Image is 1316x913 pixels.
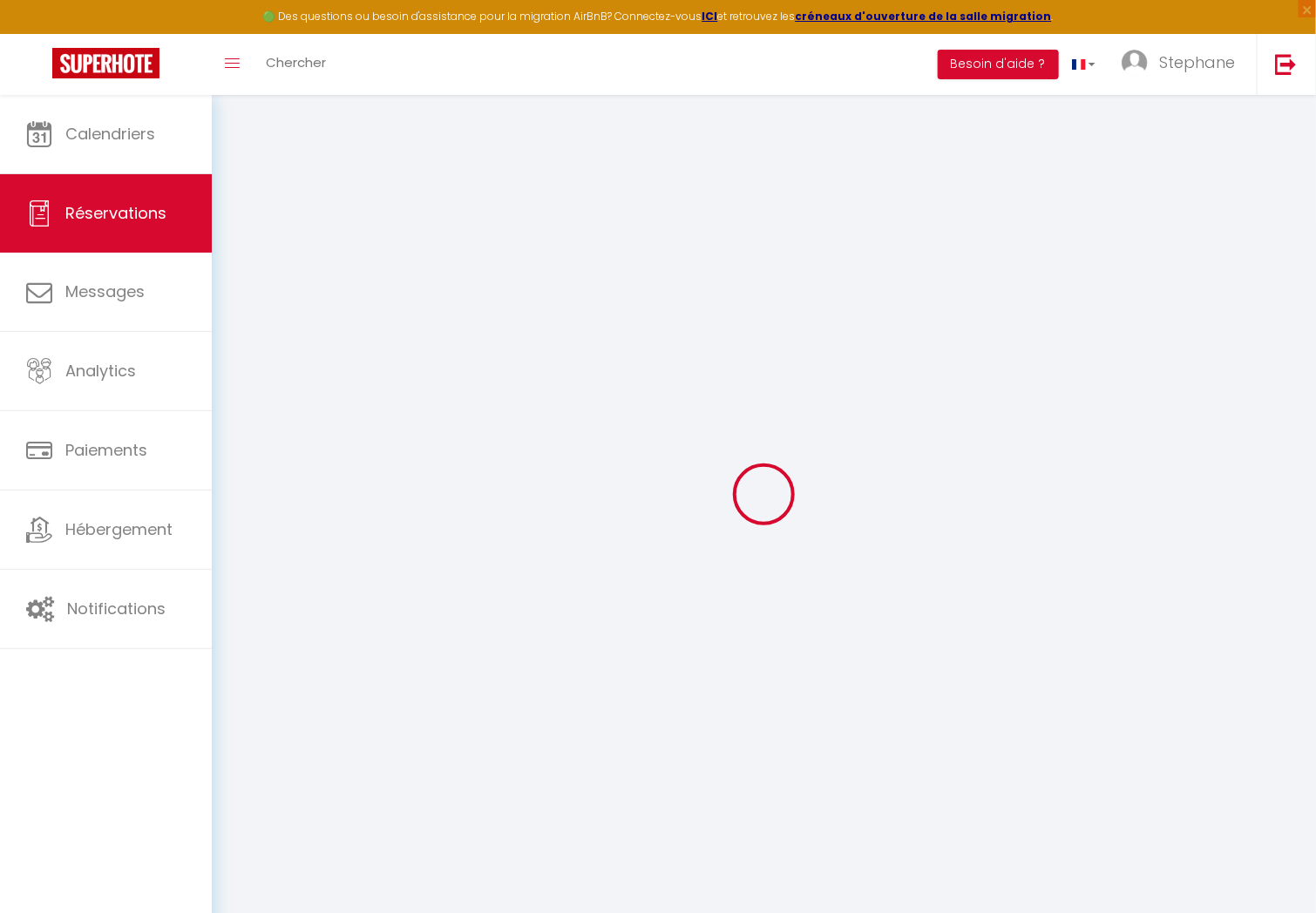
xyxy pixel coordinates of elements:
button: Ouvrir le widget de chat LiveChat [14,7,66,59]
img: Super Booking [52,48,159,78]
span: Chercher [266,53,326,71]
a: créneaux d'ouverture de la salle migration [796,9,1052,24]
a: ... Stephane [1109,34,1257,95]
span: Messages [65,281,145,302]
span: Analytics [65,360,136,382]
img: ... [1122,50,1148,76]
span: Notifications [67,598,166,619]
button: Besoin d'aide ? [938,50,1059,79]
span: Paiements [65,439,147,461]
span: Réservations [65,202,166,224]
span: Stephane [1159,51,1235,73]
span: Hébergement [65,518,173,540]
a: ICI [702,9,718,24]
a: Chercher [253,34,339,95]
span: Calendriers [65,123,155,145]
img: logout [1275,53,1297,75]
iframe: Chat [1242,835,1303,900]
